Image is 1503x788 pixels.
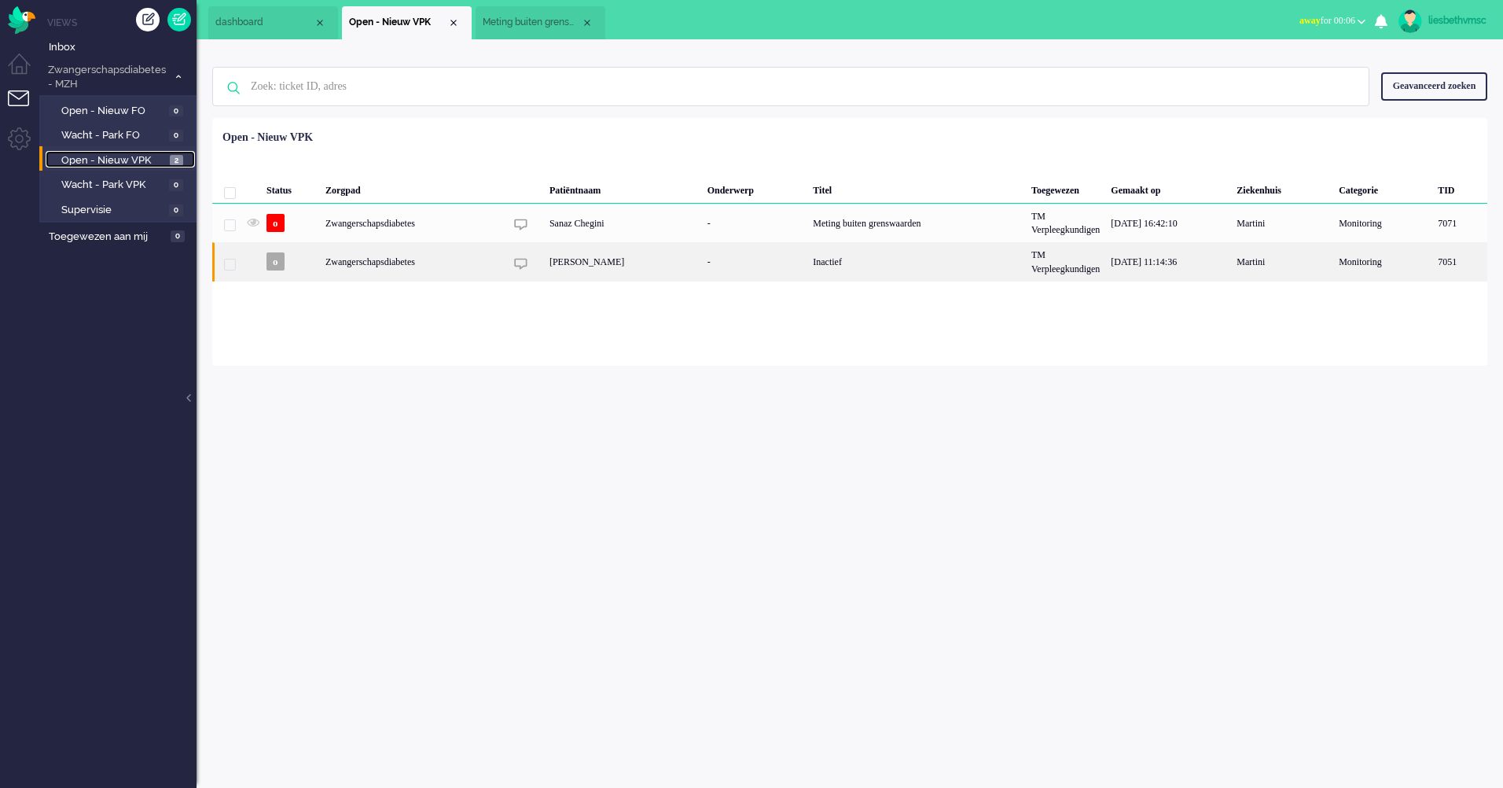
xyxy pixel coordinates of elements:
span: Meting buiten grenswaarden [483,16,581,29]
div: Onderwerp [702,172,808,204]
li: Dashboard [208,6,338,39]
span: Inbox [49,40,197,55]
div: 7071 [212,204,1487,242]
img: flow_omnibird.svg [8,6,35,34]
span: Open - Nieuw VPK [61,153,166,168]
div: - [702,204,808,242]
div: Martini [1231,242,1333,281]
span: Wacht - Park FO [61,128,165,143]
div: Gemaakt op [1105,172,1231,204]
img: ic_chat_grey.svg [514,257,527,271]
span: o [266,214,285,232]
span: Wacht - Park VPK [61,178,165,193]
div: Monitoring [1333,242,1432,281]
div: [DATE] 11:14:36 [1105,242,1231,281]
div: Categorie [1333,172,1432,204]
span: 2 [170,155,183,167]
div: Geavanceerd zoeken [1381,72,1487,100]
div: Ziekenhuis [1231,172,1333,204]
li: View [342,6,472,39]
span: Zwangerschapsdiabetes - MZH [46,63,167,92]
div: Toegewezen [1026,172,1105,204]
div: 7051 [212,242,1487,281]
li: awayfor 00:06 [1290,5,1375,39]
span: away [1299,15,1321,26]
a: Supervisie 0 [46,201,195,218]
div: [DATE] 16:42:10 [1105,204,1231,242]
div: Zwangerschapsdiabetes [320,204,505,242]
a: Open - Nieuw FO 0 [46,101,195,119]
a: Inbox [46,38,197,55]
span: 0 [169,179,183,191]
li: Admin menu [8,127,43,163]
button: awayfor 00:06 [1290,9,1375,32]
div: TM Verpleegkundigen [1026,204,1105,242]
span: dashboard [215,16,314,29]
div: Martini [1231,204,1333,242]
div: 7051 [1432,242,1487,281]
div: Creëer ticket [136,8,160,31]
span: Toegewezen aan mij [49,230,166,245]
div: Inactief [807,242,1026,281]
span: Open - Nieuw FO [61,104,165,119]
div: Status [261,172,320,204]
div: [PERSON_NAME] [544,242,702,281]
span: 0 [169,130,183,142]
span: o [266,252,285,271]
div: Close tab [314,17,326,29]
span: Supervisie [61,203,165,218]
a: liesbethvmsc [1395,9,1487,33]
div: Close tab [581,17,593,29]
span: 0 [171,230,185,242]
li: Tickets menu [8,90,43,126]
span: Open - Nieuw VPK [349,16,447,29]
div: Titel [807,172,1026,204]
div: TM Verpleegkundigen [1026,242,1105,281]
img: avatar [1398,9,1422,33]
div: TID [1432,172,1487,204]
div: Zorgpad [320,172,505,204]
img: ic-search-icon.svg [213,68,254,109]
input: Zoek: ticket ID, adres [239,68,1347,105]
a: Open - Nieuw VPK 2 [46,151,195,168]
a: Omnidesk [8,10,35,22]
span: for 00:06 [1299,15,1355,26]
li: 7071 [476,6,605,39]
div: Close tab [447,17,460,29]
img: ic_chat_grey.svg [514,218,527,231]
span: 0 [169,105,183,117]
div: Open - Nieuw VPK [222,130,313,145]
li: Views [47,16,197,29]
div: Patiëntnaam [544,172,702,204]
a: Toegewezen aan mij 0 [46,227,197,245]
div: Sanaz Chegini [544,204,702,242]
div: Monitoring [1333,204,1432,242]
div: Meting buiten grenswaarden [807,204,1026,242]
a: Quick Ticket [167,8,191,31]
li: Dashboard menu [8,53,43,89]
div: 7071 [1432,204,1487,242]
a: Wacht - Park VPK 0 [46,175,195,193]
span: 0 [169,204,183,216]
a: Wacht - Park FO 0 [46,126,195,143]
div: Zwangerschapsdiabetes [320,242,505,281]
div: liesbethvmsc [1428,13,1487,28]
div: - [702,242,808,281]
